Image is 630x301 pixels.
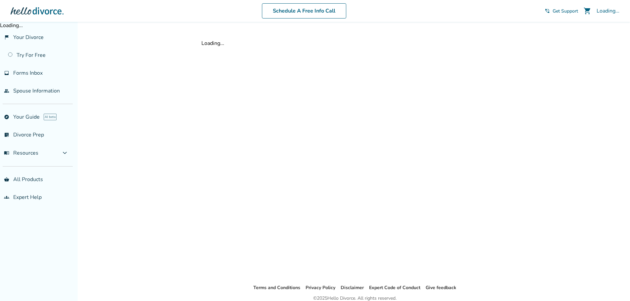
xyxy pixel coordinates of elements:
[61,149,69,157] span: expand_more
[4,88,9,94] span: people
[583,7,591,15] span: shopping_cart
[13,69,43,77] span: Forms Inbox
[4,35,9,40] span: flag_2
[545,8,578,14] a: phone_in_talkGet Support
[341,284,364,292] li: Disclaimer
[253,284,300,291] a: Terms and Conditions
[4,70,9,76] span: inbox
[44,114,57,120] span: AI beta
[545,8,550,14] span: phone_in_talk
[4,114,9,120] span: explore
[306,284,335,291] a: Privacy Policy
[4,149,38,157] span: Resources
[597,7,619,15] div: Loading...
[4,177,9,182] span: shopping_basket
[369,284,420,291] a: Expert Code of Conduct
[4,132,9,137] span: list_alt_check
[262,3,346,19] a: Schedule A Free Info Call
[201,40,508,47] div: Loading...
[4,150,9,156] span: menu_book
[553,8,578,14] span: Get Support
[426,284,456,292] li: Give feedback
[4,195,9,200] span: groups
